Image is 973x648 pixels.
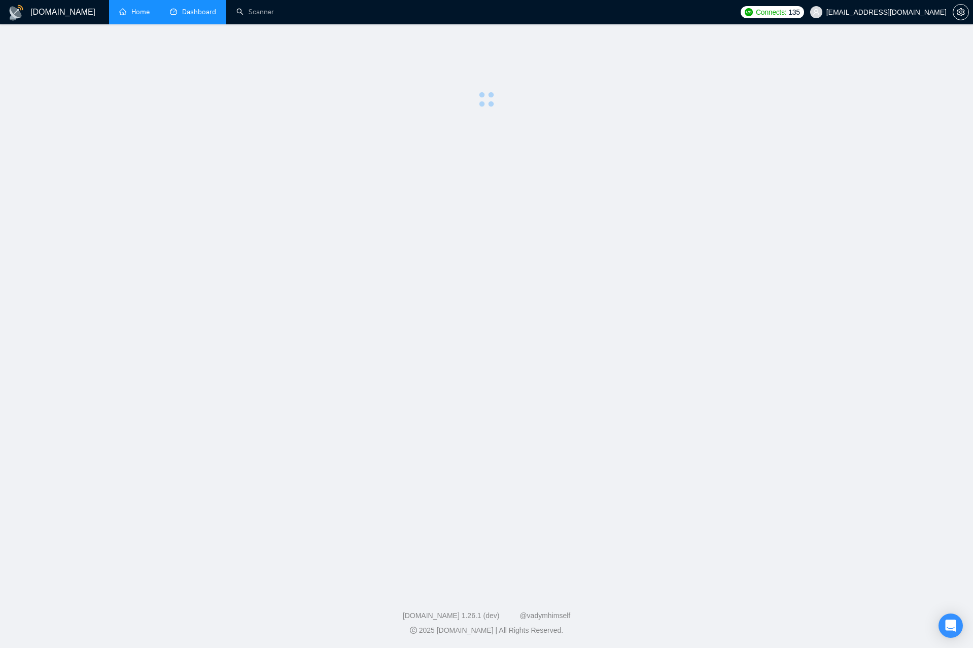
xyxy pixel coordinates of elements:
[788,7,800,18] span: 135
[745,8,753,16] img: upwork-logo.png
[8,5,24,21] img: logo
[182,8,216,16] span: Dashboard
[939,614,963,638] div: Open Intercom Messenger
[756,7,786,18] span: Connects:
[8,625,965,636] div: 2025 [DOMAIN_NAME] | All Rights Reserved.
[953,8,969,16] a: setting
[119,8,150,16] a: homeHome
[519,611,570,620] a: @vadymhimself
[813,9,820,16] span: user
[236,8,274,16] a: searchScanner
[403,611,500,620] a: [DOMAIN_NAME] 1.26.1 (dev)
[953,4,969,20] button: setting
[410,627,417,634] span: copyright
[170,8,177,15] span: dashboard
